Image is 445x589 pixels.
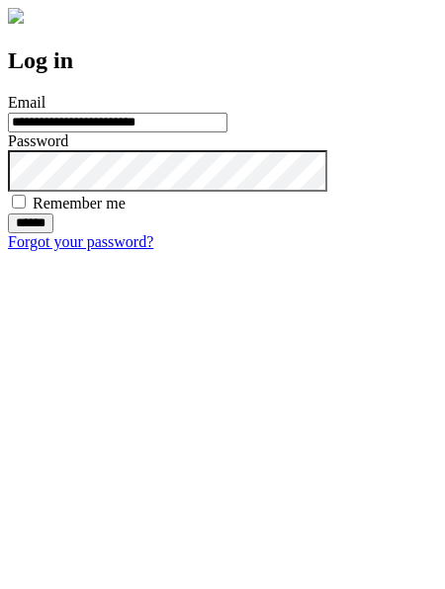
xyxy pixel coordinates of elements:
[8,47,437,74] h2: Log in
[8,94,45,111] label: Email
[8,132,68,149] label: Password
[8,233,153,250] a: Forgot your password?
[33,195,126,211] label: Remember me
[8,8,24,24] img: logo-4e3dc11c47720685a147b03b5a06dd966a58ff35d612b21f08c02c0306f2b779.png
